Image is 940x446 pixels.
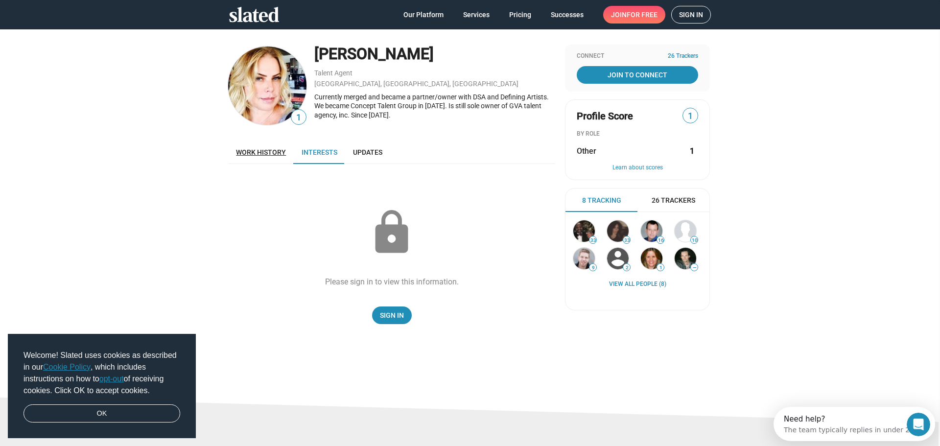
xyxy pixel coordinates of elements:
[657,237,664,243] span: 16
[403,6,444,23] span: Our Platform
[455,6,497,23] a: Services
[294,141,345,164] a: Interests
[23,404,180,423] a: dismiss cookie message
[43,363,91,371] a: Cookie Policy
[582,196,621,205] span: 8 Tracking
[314,93,555,120] div: Currently merged and became a partner/owner with DSA and Defining Artists. We became Concept Tale...
[577,52,698,60] div: Connect
[380,306,404,324] span: Sign In
[641,248,662,269] img: Marie Mathews
[774,407,935,441] iframe: Intercom live chat discovery launcher
[668,52,698,60] span: 26 Trackers
[314,69,352,77] a: Talent Agent
[641,220,662,242] img: Richard Bever
[8,334,196,439] div: cookieconsent
[675,220,696,242] img: Eric Red
[577,146,596,156] span: Other
[609,281,666,288] a: View all People (8)
[623,265,630,271] span: 2
[589,237,596,243] span: 33
[675,248,696,269] img: Gary Kohn
[463,6,490,23] span: Services
[573,248,595,269] img: Kyle Rea
[907,413,930,436] iframe: Intercom live chat
[691,237,698,243] span: 10
[577,66,698,84] a: Join To Connect
[10,8,141,16] div: Need help?
[228,141,294,164] a: Work history
[501,6,539,23] a: Pricing
[579,66,696,84] span: Join To Connect
[10,16,141,26] div: The team typically replies in under 2h
[577,164,698,172] button: Learn about scores
[4,4,169,31] div: Open Intercom Messenger
[690,146,694,156] strong: 1
[679,6,703,23] span: Sign in
[551,6,584,23] span: Successes
[607,220,629,242] img: Onika Day
[302,148,337,156] span: Interests
[325,277,459,287] div: Please sign in to view this information.
[683,110,698,123] span: 1
[577,130,698,138] div: BY ROLE
[23,350,180,397] span: Welcome! Slated uses cookies as described in our , which includes instructions on how to of recei...
[509,6,531,23] span: Pricing
[372,306,412,324] a: Sign In
[577,110,633,123] span: Profile Score
[345,141,390,164] a: Updates
[657,265,664,271] span: 1
[611,6,658,23] span: Join
[691,265,698,270] span: —
[99,375,124,383] a: opt-out
[671,6,711,23] a: Sign in
[353,148,382,156] span: Updates
[627,6,658,23] span: for free
[228,47,306,125] img: geneva bray
[543,6,591,23] a: Successes
[314,80,518,88] a: [GEOGRAPHIC_DATA], [GEOGRAPHIC_DATA], [GEOGRAPHIC_DATA]
[367,208,416,257] mat-icon: lock
[603,6,665,23] a: Joinfor free
[314,44,555,65] div: [PERSON_NAME]
[652,196,695,205] span: 26 Trackers
[623,237,630,243] span: 33
[573,220,595,242] img: Grits Carter
[291,111,306,124] span: 1
[396,6,451,23] a: Our Platform
[589,265,596,271] span: 9
[236,148,286,156] span: Work history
